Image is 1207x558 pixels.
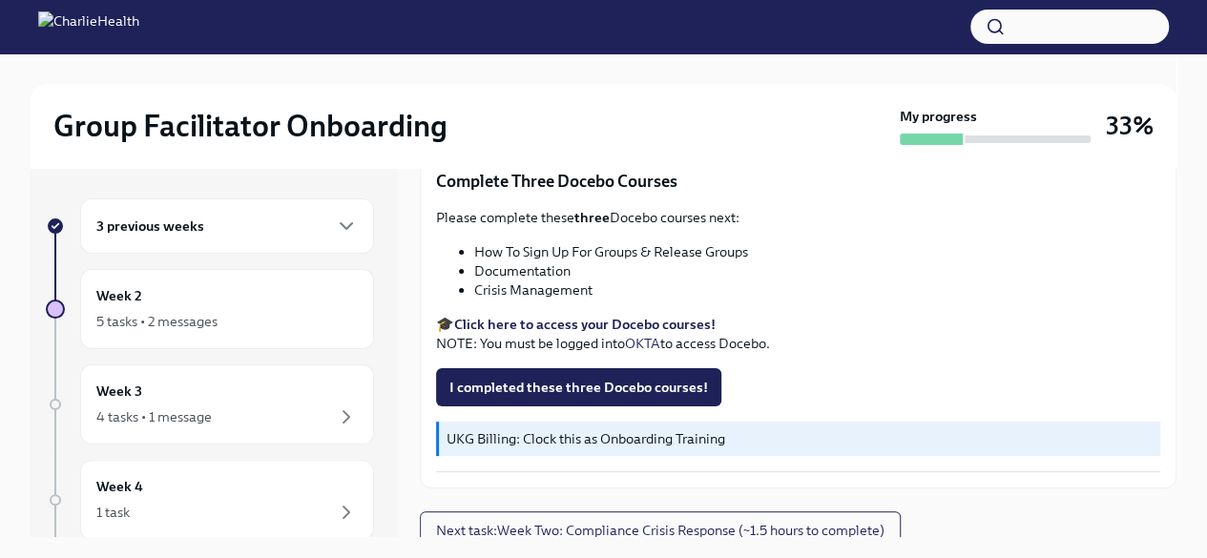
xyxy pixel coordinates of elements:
h6: Week 3 [96,381,142,402]
h3: 33% [1106,109,1154,143]
h2: Group Facilitator Onboarding [53,107,447,145]
div: 3 previous weeks [80,198,374,254]
button: I completed these three Docebo courses! [436,368,721,406]
span: Next task : Week Two: Compliance Crisis Response (~1.5 hours to complete) [436,521,884,540]
span: I completed these three Docebo courses! [449,378,708,397]
a: Click here to access your Docebo courses! [454,316,716,333]
div: 5 tasks • 2 messages [96,312,218,331]
strong: My progress [900,107,977,126]
div: 1 task [96,503,130,522]
div: 4 tasks • 1 message [96,407,212,426]
img: CharlieHealth [38,11,139,42]
li: How To Sign Up For Groups & Release Groups [474,242,1160,261]
h6: Week 4 [96,476,143,497]
strong: three [574,209,610,226]
a: Week 25 tasks • 2 messages [46,269,374,349]
h6: Week 2 [96,285,142,306]
a: Week 34 tasks • 1 message [46,364,374,444]
button: Next task:Week Two: Compliance Crisis Response (~1.5 hours to complete) [420,511,901,549]
p: Please complete these Docebo courses next: [436,208,1160,227]
h6: 3 previous weeks [96,216,204,237]
p: 🎓 NOTE: You must be logged into to access Docebo. [436,315,1160,353]
a: Week 41 task [46,460,374,540]
a: OKTA [625,335,660,352]
li: Crisis Management [474,280,1160,300]
li: Documentation [474,261,1160,280]
p: Complete Three Docebo Courses [436,170,1160,193]
p: UKG Billing: Clock this as Onboarding Training [447,429,1153,448]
